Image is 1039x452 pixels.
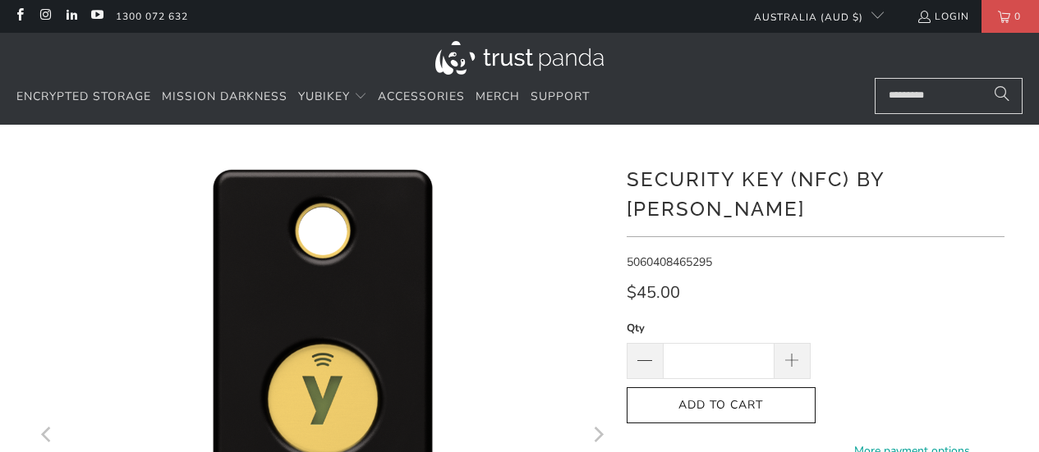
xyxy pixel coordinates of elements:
[476,89,520,104] span: Merch
[378,78,465,116] a: Accessories
[476,78,520,116] a: Merch
[16,78,151,116] a: Encrypted Storage
[435,41,604,75] img: Trust Panda Australia
[627,254,712,270] span: 5060408465295
[627,281,680,304] span: $45.00
[162,78,287,116] a: Mission Darkness
[644,399,798,413] span: Add to Cart
[16,89,151,104] span: Encrypted Storage
[531,78,590,116] a: Support
[64,10,78,23] a: Trust Panda Australia on LinkedIn
[298,89,350,104] span: YubiKey
[627,319,811,337] label: Qty
[90,10,103,23] a: Trust Panda Australia on YouTube
[627,162,1005,224] h1: Security Key (NFC) by [PERSON_NAME]
[298,78,367,116] summary: YubiKey
[875,78,1023,114] input: Search...
[982,78,1023,114] button: Search
[16,78,590,116] nav: Translation missing: en.navigation.header.main_nav
[378,89,465,104] span: Accessories
[12,10,26,23] a: Trust Panda Australia on Facebook
[38,10,52,23] a: Trust Panda Australia on Instagram
[531,89,590,104] span: Support
[116,7,188,25] a: 1300 072 632
[162,89,287,104] span: Mission Darkness
[627,387,816,424] button: Add to Cart
[917,7,969,25] a: Login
